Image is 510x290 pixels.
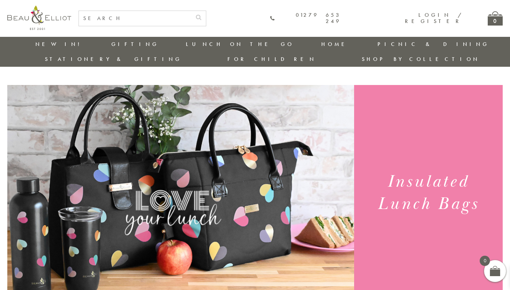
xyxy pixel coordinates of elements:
[35,40,84,48] a: New in!
[227,55,316,63] a: For Children
[321,40,350,48] a: Home
[7,5,71,30] img: logo
[363,171,494,215] h1: Insulated Lunch Bags
[79,11,191,26] input: SEARCH
[405,11,462,25] a: Login / Register
[488,11,503,26] a: 0
[480,256,490,266] span: 0
[362,55,480,63] a: Shop by collection
[270,12,341,25] a: 01279 653 249
[111,40,159,48] a: Gifting
[186,40,294,48] a: Lunch On The Go
[377,40,489,48] a: Picnic & Dining
[45,55,182,63] a: Stationery & Gifting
